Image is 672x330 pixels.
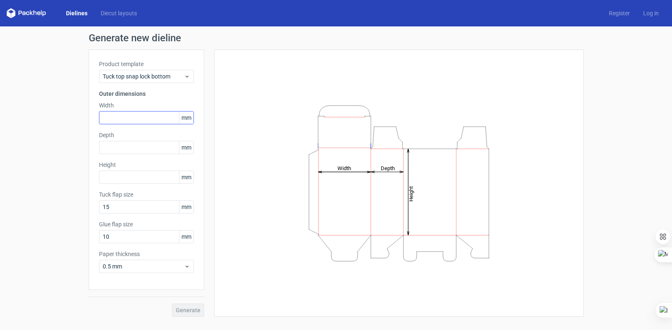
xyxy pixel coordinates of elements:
[337,165,351,171] tspan: Width
[179,201,193,213] span: mm
[94,9,144,17] a: Diecut layouts
[89,33,584,43] h1: Generate new dieline
[381,165,395,171] tspan: Depth
[59,9,94,17] a: Dielines
[408,186,414,201] tspan: Height
[179,230,193,243] span: mm
[99,60,194,68] label: Product template
[103,262,184,271] span: 0.5 mm
[99,161,194,169] label: Height
[179,141,193,154] span: mm
[99,220,194,228] label: Glue flap size
[99,190,194,199] label: Tuck flap size
[99,101,194,109] label: Width
[103,72,184,81] span: Tuck top snap lock bottom
[637,9,665,17] a: Log in
[99,131,194,139] label: Depth
[179,112,193,124] span: mm
[179,171,193,183] span: mm
[99,90,194,98] h3: Outer dimensions
[99,250,194,258] label: Paper thickness
[602,9,637,17] a: Register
